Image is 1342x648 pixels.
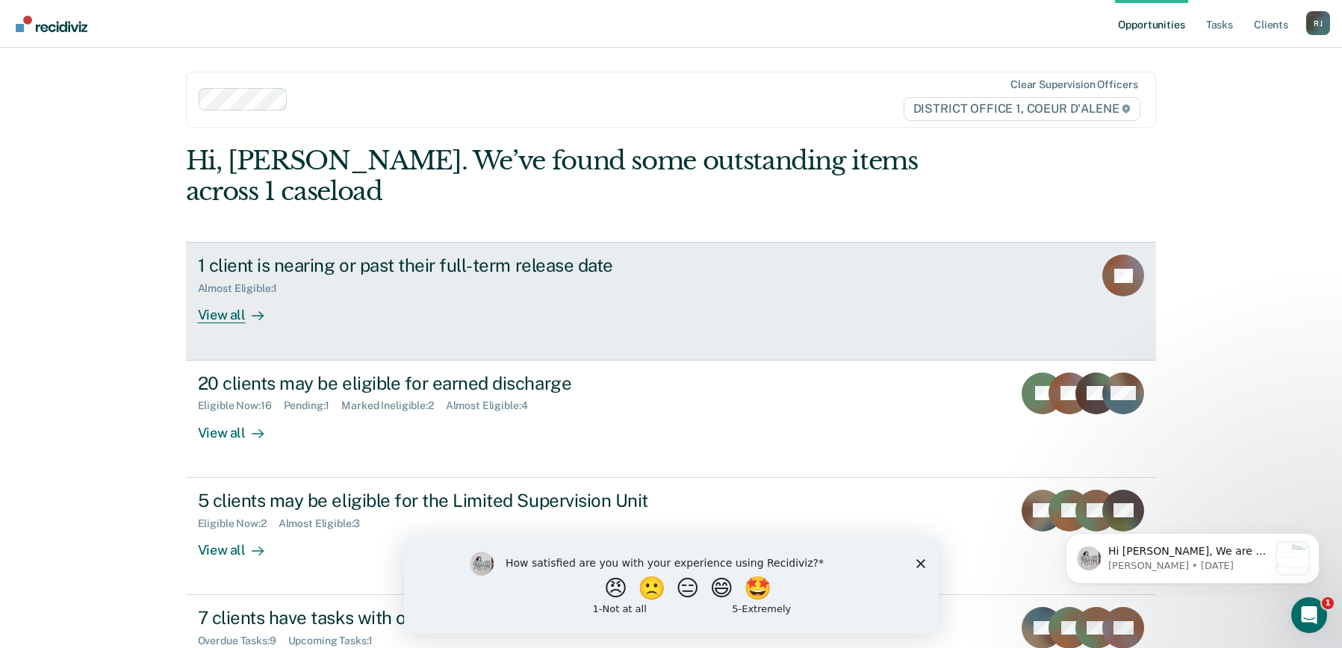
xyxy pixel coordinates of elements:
div: Overdue Tasks : 9 [198,635,288,647]
span: 1 [1322,597,1334,609]
button: Profile dropdown button [1306,11,1330,35]
img: Recidiviz [16,16,87,32]
a: 1 client is nearing or past their full-term release dateAlmost Eligible:1View all [186,242,1157,360]
a: 5 clients may be eligible for the Limited Supervision UnitEligible Now:2Almost Eligible:3View all [186,478,1157,595]
div: Eligible Now : 2 [198,517,279,530]
div: Upcoming Tasks : 1 [288,635,385,647]
div: 1 client is nearing or past their full-term release date [198,255,722,276]
div: 20 clients may be eligible for earned discharge [198,373,722,394]
div: View all [198,295,282,324]
span: Hi [PERSON_NAME], We are so excited to announce a brand new feature: AI case note search! 📣 Findi... [65,42,226,425]
div: Pending : 1 [284,399,342,412]
div: View all [198,529,282,558]
div: Almost Eligible : 1 [198,282,290,295]
div: 5 clients may be eligible for the Limited Supervision Unit [198,490,722,511]
div: 7 clients have tasks with overdue or upcoming due dates [198,607,722,629]
div: Almost Eligible : 3 [279,517,373,530]
div: Hi, [PERSON_NAME]. We’ve found some outstanding items across 1 caseload [186,146,963,207]
div: R J [1306,11,1330,35]
iframe: Intercom live chat [1291,597,1327,633]
span: DISTRICT OFFICE 1, COEUR D'ALENE [904,97,1141,121]
div: Clear supervision officers [1010,78,1137,91]
iframe: Survey by Kim from Recidiviz [404,537,939,633]
p: Message from Kim, sent 3d ago [65,56,226,69]
div: View all [198,412,282,441]
div: Marked Ineligible : 2 [341,399,445,412]
a: 20 clients may be eligible for earned dischargeEligible Now:16Pending:1Marked Ineligible:2Almost ... [186,361,1157,478]
div: Almost Eligible : 4 [446,399,540,412]
iframe: Intercom notifications message [1043,503,1342,608]
div: Eligible Now : 16 [198,399,284,412]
